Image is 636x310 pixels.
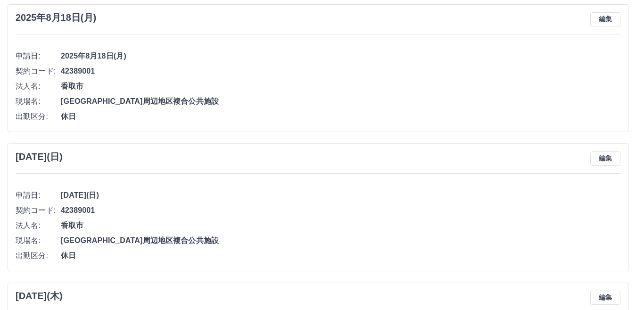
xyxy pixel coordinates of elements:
button: 編集 [590,151,620,166]
span: 現場名: [16,96,61,107]
button: 編集 [590,12,620,26]
button: 編集 [590,291,620,305]
span: 申請日: [16,50,61,62]
span: 香取市 [61,81,620,92]
span: 休日 [61,111,620,122]
span: 法人名: [16,81,61,92]
span: [DATE](日) [61,190,620,201]
span: 申請日: [16,190,61,201]
h3: 2025年8月18日(月) [16,12,96,23]
span: [GEOGRAPHIC_DATA]周辺地区複合公共施設 [61,96,620,107]
span: 出勤区分: [16,250,61,261]
h3: [DATE](木) [16,291,63,302]
h3: [DATE](日) [16,151,63,162]
span: 42389001 [61,205,620,216]
span: 出勤区分: [16,111,61,122]
span: 2025年8月18日(月) [61,50,620,62]
span: 契約コード: [16,205,61,216]
span: 契約コード: [16,66,61,77]
span: 香取市 [61,220,620,231]
span: 休日 [61,250,620,261]
span: 現場名: [16,235,61,246]
span: [GEOGRAPHIC_DATA]周辺地区複合公共施設 [61,235,620,246]
span: 法人名: [16,220,61,231]
span: 42389001 [61,66,620,77]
